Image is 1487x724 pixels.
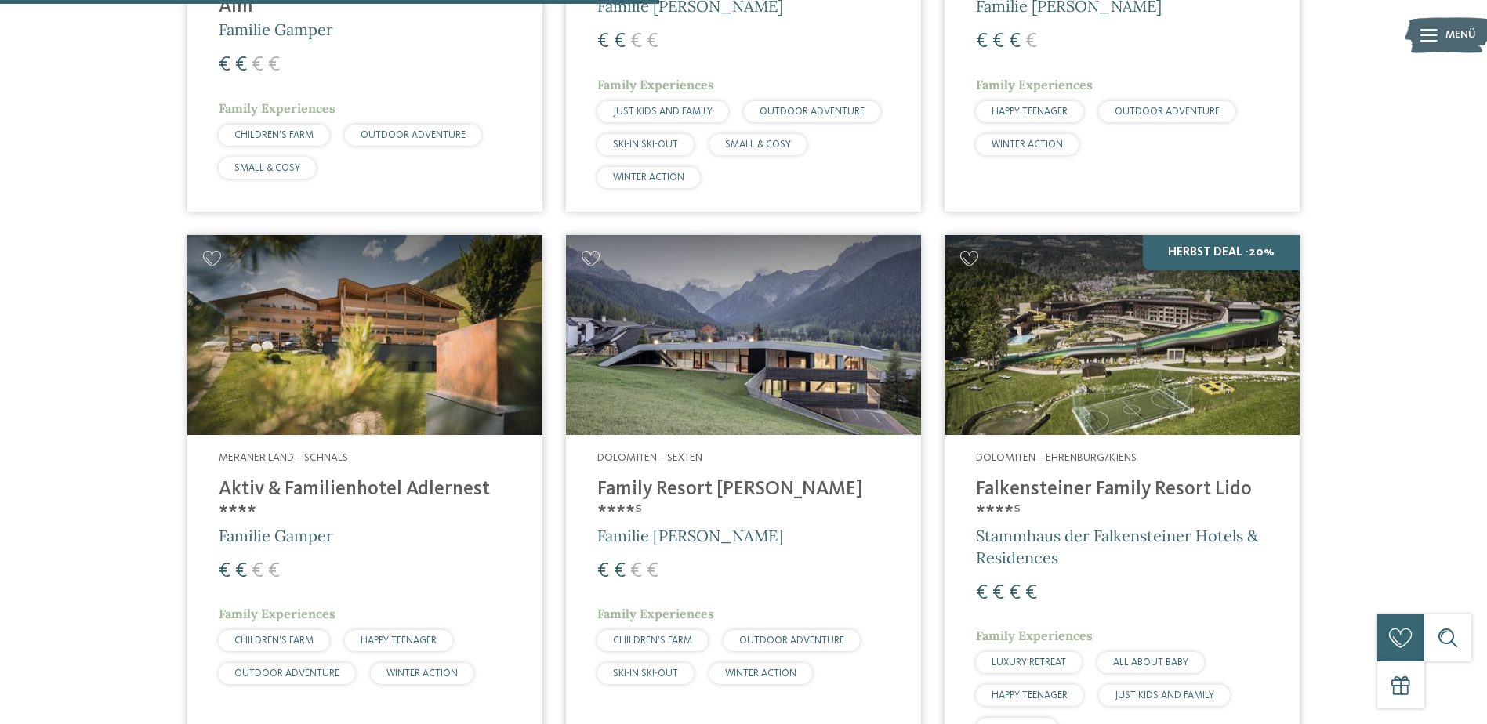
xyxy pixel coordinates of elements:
[597,561,609,581] span: €
[992,690,1068,700] span: HAPPY TEENAGER
[630,31,642,52] span: €
[234,163,300,173] span: SMALL & COSY
[235,561,247,581] span: €
[976,583,988,603] span: €
[234,635,314,646] span: CHILDREN’S FARM
[1115,690,1214,700] span: JUST KIDS AND FAMILY
[976,628,1093,643] span: Family Experiences
[739,635,844,646] span: OUTDOOR ADVENTURE
[361,635,437,646] span: HAPPY TEENAGER
[976,452,1137,463] span: Dolomiten – Ehrenburg/Kiens
[235,55,247,75] span: €
[219,55,230,75] span: €
[992,139,1063,150] span: WINTER ACTION
[252,561,263,581] span: €
[1115,107,1220,117] span: OUTDOOR ADVENTURE
[725,139,791,150] span: SMALL & COSY
[386,668,458,679] span: WINTER ACTION
[630,561,642,581] span: €
[613,139,678,150] span: SKI-IN SKI-OUT
[613,635,692,646] span: CHILDREN’S FARM
[1025,31,1037,52] span: €
[219,478,511,525] h4: Aktiv & Familienhotel Adlernest ****
[992,583,1004,603] span: €
[613,107,713,117] span: JUST KIDS AND FAMILY
[268,55,280,75] span: €
[760,107,865,117] span: OUTDOOR ADVENTURE
[976,478,1268,525] h4: Falkensteiner Family Resort Lido ****ˢ
[725,668,796,679] span: WINTER ACTION
[992,657,1066,668] span: LUXURY RETREAT
[976,526,1258,567] span: Stammhaus der Falkensteiner Hotels & Residences
[597,526,783,545] span: Familie [PERSON_NAME]
[647,561,658,581] span: €
[1025,583,1037,603] span: €
[597,606,714,621] span: Family Experiences
[945,235,1300,435] img: Familienhotels gesucht? Hier findet ihr die besten!
[614,561,626,581] span: €
[219,452,348,463] span: Meraner Land – Schnals
[268,561,280,581] span: €
[234,668,339,679] span: OUTDOOR ADVENTURE
[219,561,230,581] span: €
[566,235,921,435] img: Family Resort Rainer ****ˢ
[219,526,333,545] span: Familie Gamper
[361,130,466,140] span: OUTDOOR ADVENTURE
[613,172,684,183] span: WINTER ACTION
[219,20,333,39] span: Familie Gamper
[1009,31,1021,52] span: €
[234,130,314,140] span: CHILDREN’S FARM
[597,452,702,463] span: Dolomiten – Sexten
[252,55,263,75] span: €
[614,31,626,52] span: €
[976,77,1093,92] span: Family Experiences
[1009,583,1021,603] span: €
[647,31,658,52] span: €
[597,31,609,52] span: €
[992,31,1004,52] span: €
[1113,657,1188,668] span: ALL ABOUT BABY
[219,100,335,116] span: Family Experiences
[613,668,678,679] span: SKI-IN SKI-OUT
[597,478,890,525] h4: Family Resort [PERSON_NAME] ****ˢ
[992,107,1068,117] span: HAPPY TEENAGER
[976,31,988,52] span: €
[597,77,714,92] span: Family Experiences
[219,606,335,621] span: Family Experiences
[187,235,542,435] img: Aktiv & Familienhotel Adlernest ****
